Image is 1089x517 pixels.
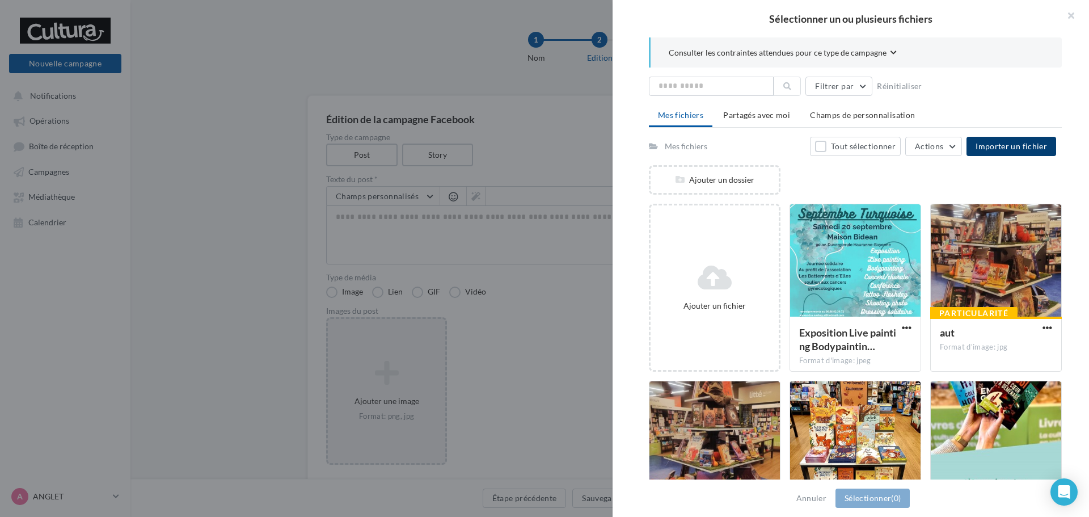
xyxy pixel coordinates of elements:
[940,342,1052,352] div: Format d'image: jpg
[658,110,703,120] span: Mes fichiers
[905,137,962,156] button: Actions
[810,137,901,156] button: Tout sélectionner
[810,110,915,120] span: Champs de personnalisation
[651,174,779,186] div: Ajouter un dossier
[631,14,1071,24] h2: Sélectionner un ou plusieurs fichiers
[665,141,707,152] div: Mes fichiers
[940,326,955,339] span: aut
[799,326,896,352] span: Exposition Live painting Bodypainting Concert_chorale Tattoo Flashday Shoot_20250831_153819_0000
[930,307,1018,320] div: Particularité
[966,137,1056,156] button: Importer un fichier
[723,110,790,120] span: Partagés avec moi
[805,77,872,96] button: Filtrer par
[655,300,774,312] div: Ajouter un fichier
[891,493,901,503] span: (0)
[669,47,897,61] button: Consulter les contraintes attendues pour ce type de campagne
[792,491,831,505] button: Annuler
[669,47,887,58] span: Consulter les contraintes attendues pour ce type de campagne
[872,79,927,93] button: Réinitialiser
[799,356,911,366] div: Format d'image: jpeg
[976,141,1047,151] span: Importer un fichier
[915,141,943,151] span: Actions
[1050,478,1078,506] div: Open Intercom Messenger
[835,489,910,508] button: Sélectionner(0)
